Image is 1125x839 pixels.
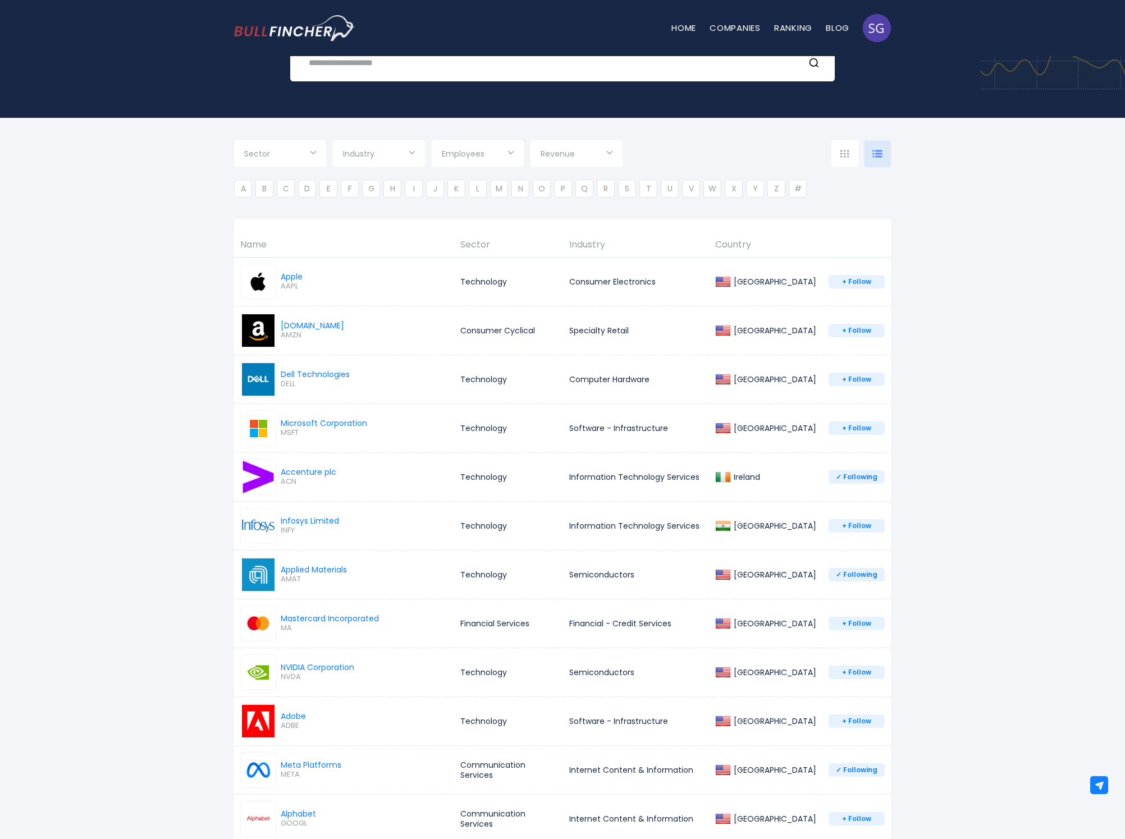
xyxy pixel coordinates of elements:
[731,716,816,726] div: [GEOGRAPHIC_DATA]
[703,180,721,198] li: W
[563,599,709,648] td: Financial - Credit Services
[281,379,350,389] span: DELL
[563,452,709,501] td: Information Technology Services
[454,696,563,745] td: Technology
[541,149,575,159] span: Revenue
[829,714,885,728] a: + follow
[242,656,275,689] img: NVDA.png
[281,477,336,487] span: ACN
[281,369,350,379] div: Dell Technologies
[661,180,679,198] li: U
[597,180,615,198] li: R
[240,410,367,446] a: Microsoft Corporation MSFT
[563,501,709,550] td: Information Technology Services
[575,180,593,198] li: Q
[281,565,347,575] div: Applied Materials
[731,667,816,677] div: [GEOGRAPHIC_DATA]
[671,22,696,34] a: Home
[242,314,275,347] img: AMZN.png
[731,277,816,287] div: [GEOGRAPHIC_DATA]
[242,558,275,591] img: AMAT.png
[454,648,563,696] td: Technology
[731,765,816,775] div: [GEOGRAPHIC_DATA]
[240,508,339,544] a: Infosys Limited INFY
[789,180,807,198] li: #
[563,355,709,404] td: Computer Hardware
[563,745,709,794] td: Internet Content & Information
[242,363,275,396] img: DELL.png
[242,803,275,835] img: GOOGL.png
[731,814,816,824] div: [GEOGRAPHIC_DATA]
[808,56,823,70] button: Search
[242,265,275,298] img: AAPL.png
[442,149,484,159] span: Employees
[240,557,347,593] a: Applied Materials AMAT
[281,516,339,526] div: Infosys Limited
[244,149,270,159] span: Sector
[362,180,380,198] li: G
[405,180,423,198] li: I
[454,745,563,794] td: Communication Services
[563,648,709,696] td: Semiconductors
[731,423,816,433] div: [GEOGRAPHIC_DATA]
[242,705,275,737] img: ADBE.png
[829,373,885,386] a: + follow
[731,374,816,384] div: [GEOGRAPHIC_DATA]
[746,180,764,198] li: Y
[731,570,816,580] div: [GEOGRAPHIC_DATA]
[541,145,612,165] input: Selection
[829,763,885,777] a: ✓ Following
[240,264,303,300] a: Apple AAPL
[731,472,760,482] div: Ireland
[234,15,355,41] img: Bullfincher logo
[255,180,273,198] li: B
[454,404,563,452] td: Technology
[281,662,354,672] div: NVIDIA Corporation
[242,754,275,786] img: META.png
[341,180,359,198] li: F
[731,618,816,629] div: [GEOGRAPHIC_DATA]
[298,180,316,198] li: D
[240,361,350,397] a: Dell Technologies DELL
[281,575,347,584] span: AMAT
[454,501,563,550] td: Technology
[454,599,563,648] td: Financial Services
[281,272,303,282] div: Apple
[710,22,761,34] a: Companies
[469,180,487,198] li: L
[454,257,563,306] td: Technology
[731,521,816,531] div: [GEOGRAPHIC_DATA]
[281,320,344,331] div: [DOMAIN_NAME]
[343,145,415,165] input: Selection
[447,180,465,198] li: K
[281,819,316,828] span: GOOGL
[242,412,275,444] img: MSFT.png
[563,404,709,452] td: Software - Infrastructure
[767,180,785,198] li: Z
[454,355,563,404] td: Technology
[639,180,657,198] li: T
[490,180,508,198] li: M
[840,150,849,158] img: icon-comp-grid.svg
[319,180,337,198] li: E
[829,617,885,630] a: + follow
[826,22,849,34] a: Blog
[829,324,885,337] a: + follow
[240,606,379,641] a: Mastercard Incorporated MA
[281,331,344,340] span: AMZN
[281,418,367,428] div: Microsoft Corporation
[234,15,355,41] a: Go to homepage
[426,180,444,198] li: J
[240,752,341,788] a: Meta Platforms META
[281,721,306,731] span: ADBE
[563,257,709,306] td: Consumer Electronics
[277,180,295,198] li: C
[343,149,374,159] span: Industry
[240,313,344,349] a: [DOMAIN_NAME] AMZN
[618,180,636,198] li: S
[563,306,709,355] td: Specialty Retail
[234,233,454,257] th: Name
[872,150,882,158] img: icon-comp-list-view.svg
[709,233,822,257] th: Country
[242,607,275,640] img: MA.png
